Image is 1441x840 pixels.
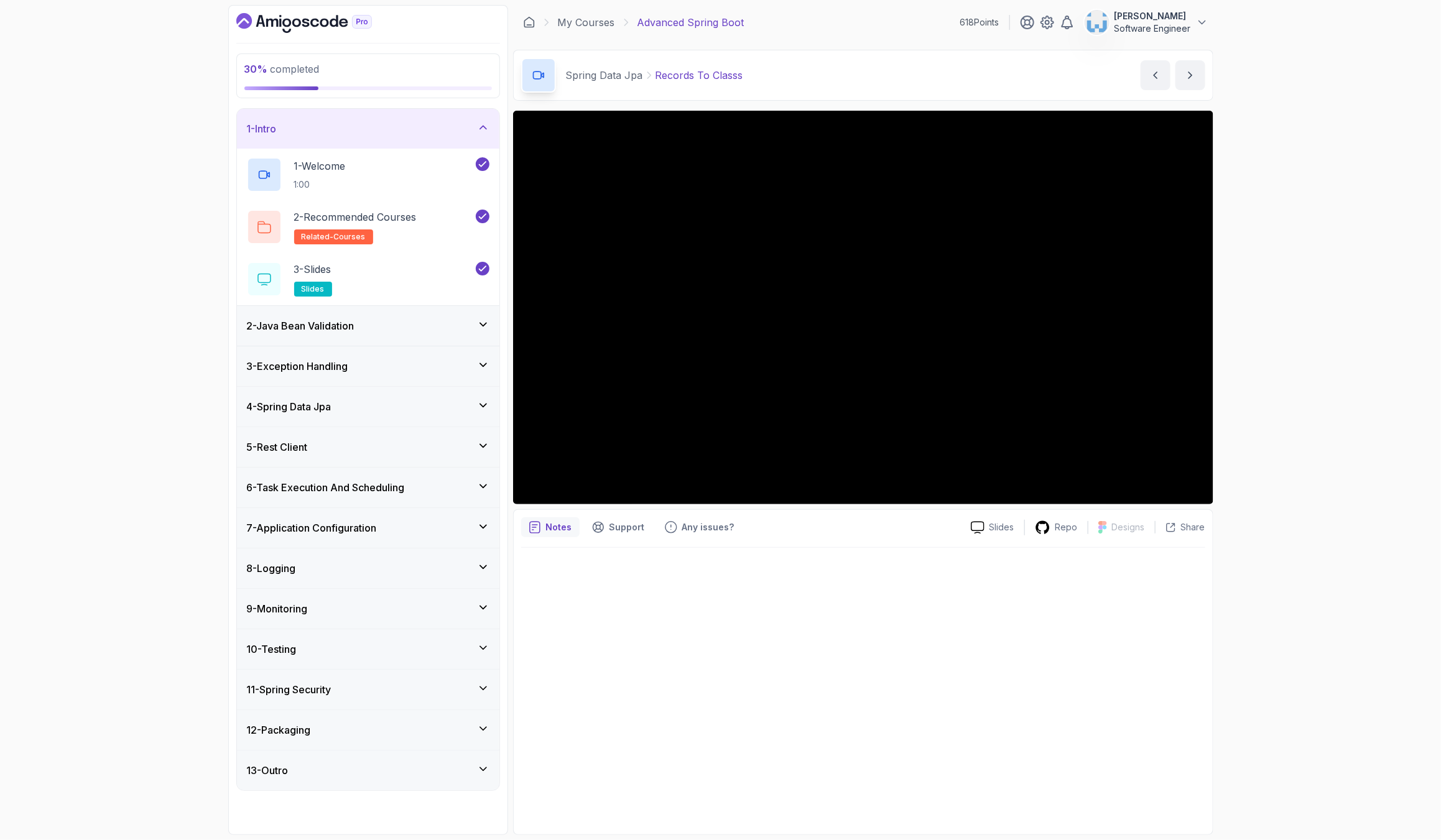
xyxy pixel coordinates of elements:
button: 12-Packaging [237,710,499,750]
p: Advanced Spring Boot [637,15,744,30]
h3: 2 - Java Bean Validation [247,318,354,333]
h3: 12 - Packaging [247,722,311,737]
button: notes button [521,517,580,537]
p: [PERSON_NAME] [1114,10,1191,22]
p: 1 - Welcome [294,159,346,173]
span: slides [302,284,325,294]
button: 2-Java Bean Validation [237,306,499,346]
h3: 9 - Monitoring [247,601,308,616]
p: Share [1181,521,1205,533]
button: 8-Logging [237,548,499,588]
button: Share [1155,521,1205,533]
button: 13-Outro [237,750,499,790]
h3: 8 - Logging [247,561,296,576]
button: next content [1175,60,1205,90]
p: Spring Data Jpa [566,68,643,83]
h3: 3 - Exception Handling [247,359,348,374]
p: 2 - Recommended Courses [294,210,417,224]
p: Records To Classs [656,68,743,83]
h3: 4 - Spring Data Jpa [247,399,331,414]
h3: 13 - Outro [247,763,289,778]
button: 3-Exception Handling [237,346,499,386]
h3: 1 - Intro [247,121,277,136]
span: completed [244,63,320,75]
button: 7-Application Configuration [237,508,499,548]
button: Feedback button [657,517,742,537]
h3: 5 - Rest Client [247,440,308,455]
h3: 11 - Spring Security [247,682,331,697]
button: 1-Welcome1:00 [247,157,489,192]
span: related-courses [302,232,366,242]
button: user profile image[PERSON_NAME]Software Engineer [1085,10,1208,35]
a: Dashboard [523,16,535,29]
button: 3-Slidesslides [247,262,489,297]
button: 11-Spring Security [237,670,499,709]
button: Support button [585,517,652,537]
p: Slides [989,521,1014,533]
p: 3 - Slides [294,262,331,277]
a: Repo [1025,520,1088,535]
p: Notes [546,521,572,533]
a: Slides [961,521,1024,534]
button: previous content [1141,60,1170,90]
p: Software Engineer [1114,22,1191,35]
p: Repo [1055,521,1078,533]
p: 618 Points [960,16,999,29]
iframe: 6 - Records to Classs [513,111,1213,504]
button: 6-Task Execution And Scheduling [237,468,499,507]
button: 4-Spring Data Jpa [237,387,499,427]
button: 10-Testing [237,629,499,669]
button: 2-Recommended Coursesrelated-courses [247,210,489,244]
p: Any issues? [682,521,734,533]
button: 1-Intro [237,109,499,149]
img: user profile image [1085,11,1109,34]
p: Support [609,521,645,533]
h3: 7 - Application Configuration [247,520,377,535]
h3: 10 - Testing [247,642,297,657]
button: 5-Rest Client [237,427,499,467]
p: Designs [1112,521,1145,533]
button: 9-Monitoring [237,589,499,629]
p: 1:00 [294,178,346,191]
a: Dashboard [236,13,401,33]
h3: 6 - Task Execution And Scheduling [247,480,405,495]
span: 30 % [244,63,268,75]
a: My Courses [558,15,615,30]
